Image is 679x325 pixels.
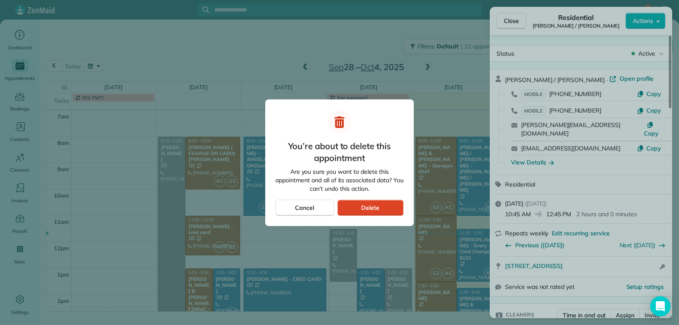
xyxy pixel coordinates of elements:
[337,200,404,216] button: Delete
[361,203,379,212] span: Delete
[275,140,404,164] span: You’re about to delete this appointment
[275,200,334,216] button: Cancel
[275,167,404,193] span: Are you sure you want to delete this appointment and all of its associated data? You can’t undo t...
[295,203,314,212] span: Cancel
